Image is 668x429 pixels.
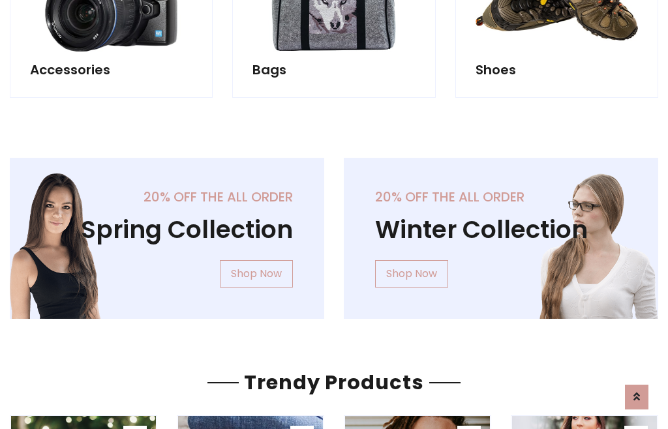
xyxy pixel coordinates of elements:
[41,215,293,244] h1: Spring Collection
[30,62,192,78] h5: Accessories
[220,260,293,288] a: Shop Now
[375,260,448,288] a: Shop Now
[375,189,627,205] h5: 20% off the all order
[476,62,638,78] h5: Shoes
[375,215,627,244] h1: Winter Collection
[41,189,293,205] h5: 20% off the all order
[252,62,415,78] h5: Bags
[239,368,429,396] span: Trendy Products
